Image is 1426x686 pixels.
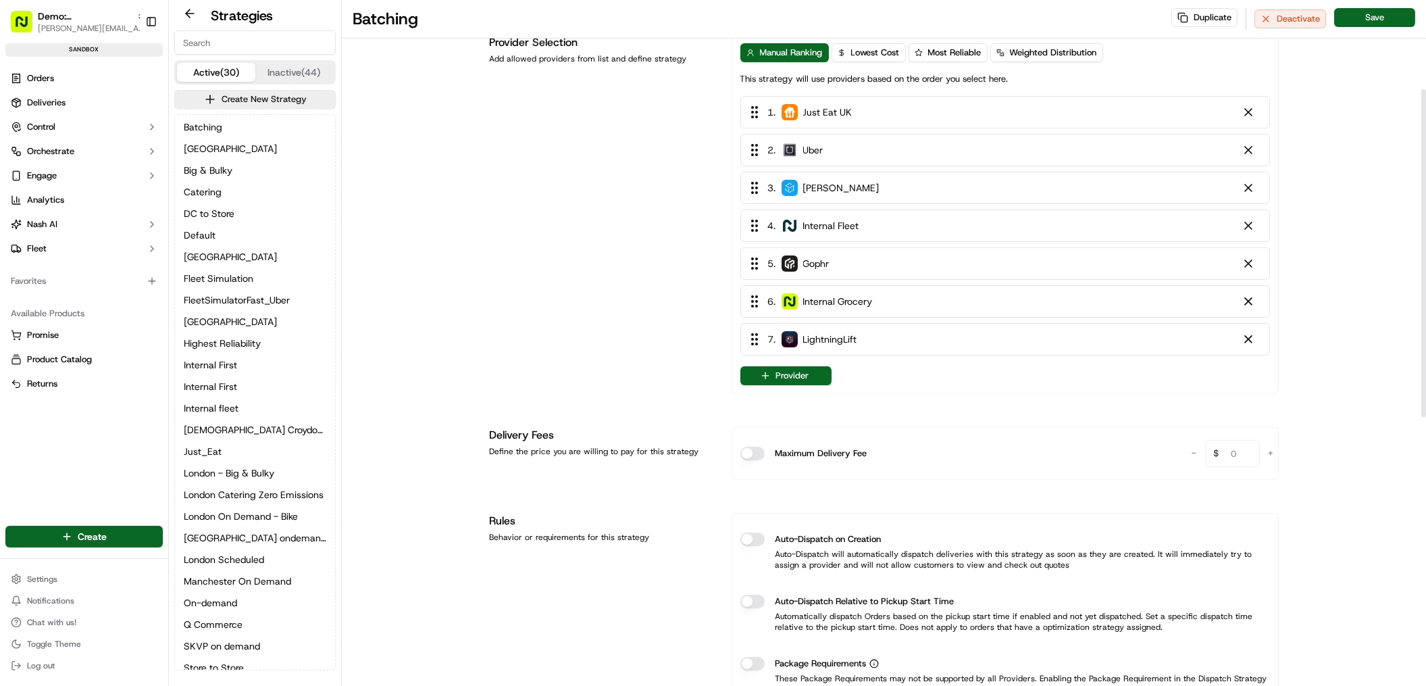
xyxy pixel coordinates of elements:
button: Settings [5,570,163,589]
img: profile_batch_swifteats_org_dcCAfZ.png [782,255,798,272]
button: Notifications [5,591,163,610]
button: Most Reliable [909,43,988,62]
button: Just_Eat [178,442,332,461]
button: See all [209,173,246,189]
a: London - Big & Bulky [178,464,332,483]
h1: Delivery Fees [490,427,715,443]
span: Toggle Theme [27,639,81,650]
button: Deactivate [1254,9,1326,28]
span: Knowledge Base [27,302,103,316]
button: Promise [5,324,163,346]
button: Manchester On Demand [178,572,332,591]
div: 1. Just Eat UK [740,96,1270,128]
span: API Documentation [128,302,217,316]
button: [PERSON_NAME][EMAIL_ADDRESS][DOMAIN_NAME] [38,23,146,34]
span: DC to Store [184,207,234,220]
span: LightningLift [803,333,857,346]
span: Gophr [803,257,830,270]
img: 1736555255976-a54dd68f-1ca7-489b-9aae-adbdc363a1c4 [27,247,38,258]
button: Log out [5,656,163,675]
div: 5. Gophr [740,247,1270,280]
img: demo_logo_3.png [782,331,798,347]
button: Weighted Distribution [990,43,1103,62]
p: Welcome 👋 [14,54,246,76]
div: 💻 [114,303,125,314]
button: Package Requirements [869,659,879,668]
p: This strategy will use providers based on the order you select here. [740,73,1009,85]
button: Internal First [178,377,332,396]
a: Internal First [178,356,332,374]
img: 4920774857489_3d7f54699973ba98c624_72.jpg [28,129,53,153]
button: Demo: [GEOGRAPHIC_DATA][PERSON_NAME][EMAIL_ADDRESS][DOMAIN_NAME] [5,5,140,38]
button: Demo: [GEOGRAPHIC_DATA] [38,9,131,23]
button: [GEOGRAPHIC_DATA] [178,139,332,158]
span: Highest Reliability [184,337,261,350]
button: Big & Bulky [178,161,332,180]
a: London On Demand - Bike [178,507,332,526]
span: Nash AI [27,218,57,230]
button: London Catering Zero Emissions [178,485,332,504]
span: Analytics [27,194,64,206]
div: 6 . [746,294,873,309]
span: Product Catalog [27,353,92,366]
div: Start new chat [61,129,222,143]
span: Orders [27,72,54,84]
button: Active (30) [177,63,255,82]
button: Provider [740,366,832,385]
a: Analytics [5,189,163,211]
span: [DATE] [120,246,147,257]
button: Inactive (44) [255,63,334,82]
span: Orchestrate [27,145,74,157]
span: Uber [803,143,823,157]
img: grubhub_logo.png [782,104,798,120]
button: Store to Store [178,658,332,677]
button: [DEMOGRAPHIC_DATA] Croydon Big and Bulky 5 miles [178,420,332,439]
button: [GEOGRAPHIC_DATA] [178,312,332,331]
div: Favorites [5,270,163,292]
span: Default [184,228,215,242]
span: Returns [27,378,57,390]
span: Settings [27,574,57,585]
div: 7 . [746,332,857,347]
div: 1 . [746,105,852,120]
span: Deliveries [27,97,66,109]
div: 5 . [746,256,830,271]
label: Maximum Delivery Fee [775,447,867,460]
span: [PERSON_NAME] [42,246,109,257]
button: Duplicate [1171,8,1238,27]
span: Lowest Cost [851,47,900,59]
div: 2 . [746,143,823,157]
button: [GEOGRAPHIC_DATA] [178,247,332,266]
button: London Scheduled [178,550,332,569]
span: Notifications [27,595,74,606]
button: Fleet Simulation [178,269,332,288]
span: Create [78,530,107,543]
h2: Strategies [211,6,273,25]
span: [GEOGRAPHIC_DATA] [184,315,277,328]
button: FleetSimulatorFast_Uber [178,291,332,310]
a: Default [178,226,332,245]
span: Control [27,121,55,133]
span: London Catering Zero Emissions [184,488,324,501]
span: [GEOGRAPHIC_DATA] [184,250,277,264]
button: DC to Store [178,204,332,223]
span: [PERSON_NAME] [42,210,109,220]
span: Most Reliable [928,47,982,59]
button: SKVP on demand [178,637,332,656]
h1: Rules [490,513,715,529]
span: Chat with us! [27,617,76,628]
a: Internal fleet [178,399,332,418]
span: Batching [184,120,222,134]
div: 3 . [746,180,880,195]
div: Define the price you are willing to pay for this strategy [490,446,715,457]
div: 3. [PERSON_NAME] [740,172,1270,204]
